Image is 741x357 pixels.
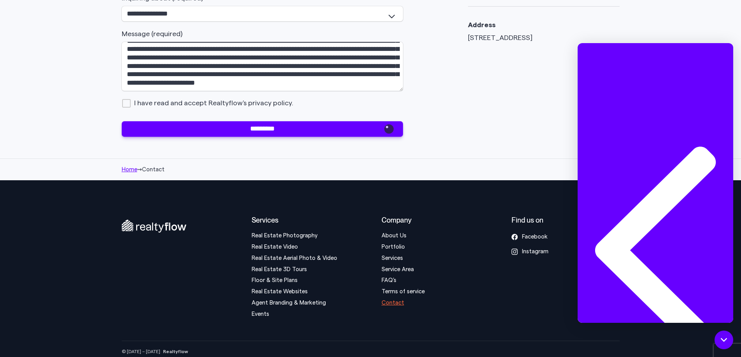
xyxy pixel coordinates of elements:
span: Company [382,216,412,224]
a: Service Area [382,266,414,272]
a: Services [382,255,403,261]
span: I have read and accept Realtyflow's privacy policy. [122,99,293,107]
span: Find us on [512,216,543,224]
span: Services [252,216,279,224]
span: ⇝ [137,167,142,172]
strong: Realtyflow [163,349,188,354]
span: © [DATE] – [DATE] [122,349,160,354]
a: Portfolio [382,244,405,250]
a: Terms of service [382,289,425,294]
a: Facebook [512,233,576,240]
a: Floor & Site Plans [252,277,298,283]
a: Home [122,167,137,172]
iframe: gist-messenger-iframe [578,43,733,323]
span: Contact [142,167,165,172]
a: Real Estate Websites [252,289,308,294]
label: Message (required) [122,30,182,38]
a: Real Estate 3D Tours [252,266,307,272]
span: Instagram [522,248,548,255]
a: Events [252,311,269,317]
a: Real Estate Aerial Photo & Video [252,255,337,261]
a: Contact [382,300,404,306]
a: About Us [382,233,406,239]
address: [STREET_ADDRESS] [468,33,619,42]
a: Agent Branding & Marketing [252,300,326,306]
span: Facebook [522,233,548,240]
a: Real Estate Video [252,244,298,250]
a: Instagram [512,248,576,255]
a: Real Estate Photography [252,233,317,239]
a: FAQ’s [382,277,396,283]
nav: breadcrumbs [122,166,165,173]
p: Address [468,21,619,29]
iframe: gist-messenger-bubble-iframe [715,331,733,349]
